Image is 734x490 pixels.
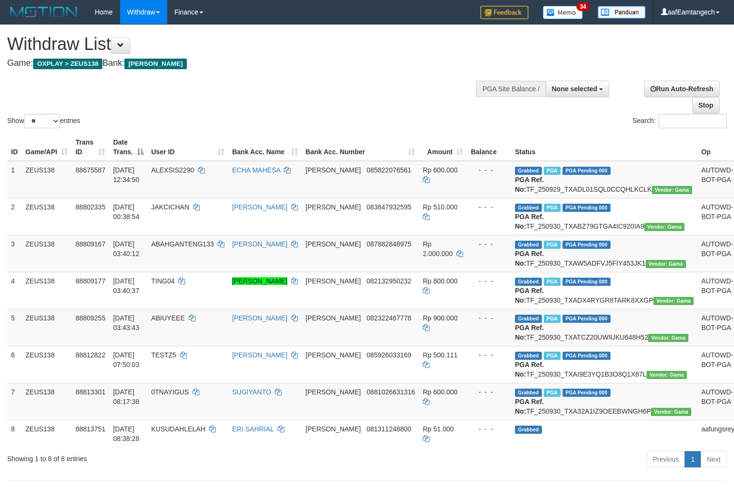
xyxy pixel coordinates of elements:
[515,167,542,175] span: Grabbed
[467,134,511,161] th: Balance
[72,134,109,161] th: Trans ID: activate to sort column ascending
[471,202,507,212] div: - - -
[546,81,610,97] button: None selected
[113,425,139,442] span: [DATE] 08:38:28
[511,272,697,309] td: TF_250930_TXADX4RYGR8TARK8XXGP
[232,351,287,359] a: [PERSON_NAME]
[151,314,185,322] span: ABIUYEEE
[653,297,694,305] span: Vendor URL: https://trx31.1velocity.biz
[563,352,611,360] span: PGA Pending
[511,235,697,272] td: TF_250930_TXAW5ADFVJ5FIY453JK1
[544,241,561,249] span: Marked by aaftanly
[367,351,411,359] span: Copy 085926033169 to clipboard
[151,425,206,433] span: KUSUDAHLELAH
[151,388,189,396] span: 0TNAYIGUS
[515,315,542,323] span: Grabbed
[633,114,727,128] label: Search:
[515,241,542,249] span: Grabbed
[7,346,22,383] td: 6
[113,277,139,294] span: [DATE] 03:40:37
[471,350,507,360] div: - - -
[306,425,361,433] span: [PERSON_NAME]
[563,204,611,212] span: PGA Pending
[367,425,411,433] span: Copy 081311248800 to clipboard
[652,186,692,194] span: Vendor URL: https://trx31.1velocity.biz
[22,198,72,235] td: ZEUS138
[109,134,147,161] th: Date Trans.: activate to sort column descending
[644,223,685,231] span: Vendor URL: https://trx31.1velocity.biz
[423,314,457,322] span: Rp 900.000
[511,134,697,161] th: Status
[151,166,195,174] span: ALEXSIS2290
[659,114,727,128] input: Search:
[75,425,105,433] span: 88813751
[692,97,720,113] a: Stop
[147,134,229,161] th: User ID: activate to sort column ascending
[22,134,72,161] th: Game/API: activate to sort column ascending
[7,161,22,198] td: 1
[232,425,274,433] a: ERI SAHRIAL
[151,240,214,248] span: ABAHGANTENG133
[423,240,453,257] span: Rp 2.000.000
[480,6,528,19] img: Feedback.jpg
[515,176,544,193] b: PGA Ref. No:
[7,309,22,346] td: 5
[685,451,701,467] a: 1
[651,408,691,416] span: Vendor URL: https://trx31.1velocity.biz
[423,203,457,211] span: Rp 510.000
[22,235,72,272] td: ZEUS138
[515,278,542,286] span: Grabbed
[647,451,685,467] a: Previous
[563,241,611,249] span: PGA Pending
[563,167,611,175] span: PGA Pending
[33,59,102,69] span: OXPLAY > ZEUS138
[511,161,697,198] td: TF_250929_TXADL01SQL0CCQHLKCLK
[511,383,697,420] td: TF_250930_TXA32A1IZ9OEEBWNGH6P
[471,276,507,286] div: - - -
[113,351,139,368] span: [DATE] 07:50:03
[7,59,480,68] h4: Game: Bank:
[7,198,22,235] td: 2
[75,351,105,359] span: 88812822
[306,351,361,359] span: [PERSON_NAME]
[646,260,686,268] span: Vendor URL: https://trx31.1velocity.biz
[7,450,299,464] div: Showing 1 to 8 of 8 entries
[306,277,361,285] span: [PERSON_NAME]
[423,166,457,174] span: Rp 600.000
[232,240,287,248] a: [PERSON_NAME]
[75,277,105,285] span: 88809177
[232,166,280,174] a: ECHA MAHESA
[544,315,561,323] span: Marked by aaftanly
[151,351,176,359] span: TESTZ5
[113,314,139,331] span: [DATE] 03:43:43
[515,250,544,267] b: PGA Ref. No:
[306,388,361,396] span: [PERSON_NAME]
[232,388,271,396] a: SUGIYANTO
[367,388,415,396] span: Copy 0881026631316 to clipboard
[22,309,72,346] td: ZEUS138
[7,114,80,128] label: Show entries
[7,5,80,19] img: MOTION_logo.png
[7,420,22,447] td: 8
[515,324,544,341] b: PGA Ref. No:
[515,352,542,360] span: Grabbed
[232,203,287,211] a: [PERSON_NAME]
[151,203,189,211] span: JAKCICHAN
[647,371,687,379] span: Vendor URL: https://trx31.1velocity.biz
[306,203,361,211] span: [PERSON_NAME]
[515,213,544,230] b: PGA Ref. No:
[471,239,507,249] div: - - -
[563,315,611,323] span: PGA Pending
[544,278,561,286] span: Marked by aaftanly
[306,240,361,248] span: [PERSON_NAME]
[648,334,688,342] span: Vendor URL: https://trx31.1velocity.biz
[306,166,361,174] span: [PERSON_NAME]
[367,240,411,248] span: Copy 087882848975 to clipboard
[367,203,411,211] span: Copy 083847932595 to clipboard
[544,352,561,360] span: Marked by aafseijuro
[515,361,544,378] b: PGA Ref. No:
[113,166,139,184] span: [DATE] 12:34:50
[24,114,60,128] select: Showentries
[423,388,457,396] span: Rp 600.000
[75,314,105,322] span: 88809255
